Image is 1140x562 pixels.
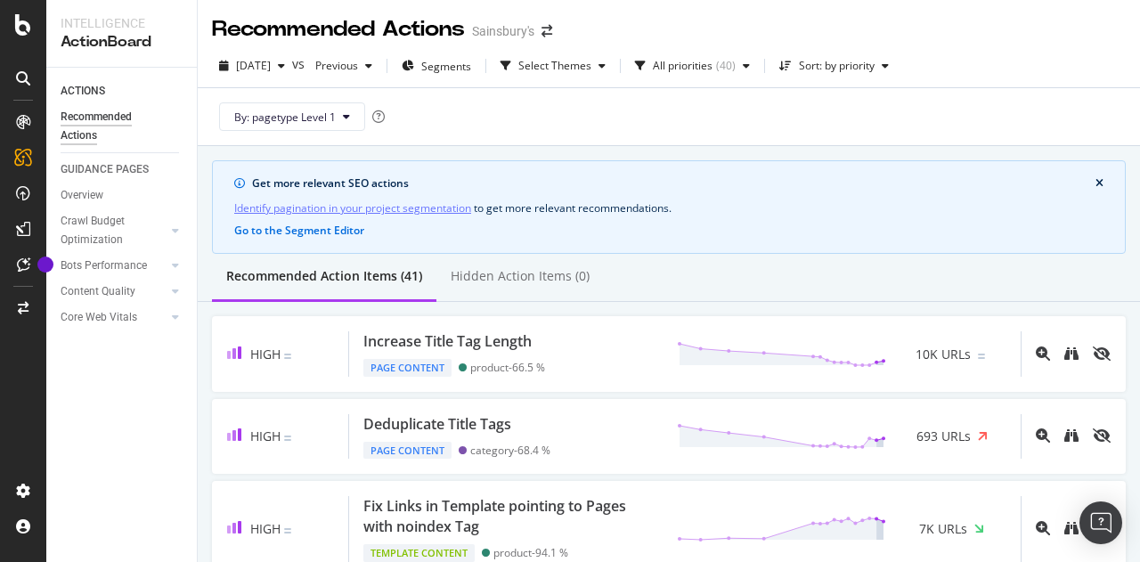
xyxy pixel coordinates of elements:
div: Page Content [363,442,452,460]
a: Overview [61,186,184,205]
div: binoculars [1064,346,1079,361]
button: Sort: by priority [772,52,896,80]
div: Recommended Actions [212,14,465,45]
a: Identify pagination in your project segmentation [234,199,471,217]
a: Content Quality [61,282,167,301]
button: Select Themes [493,52,613,80]
div: product - 66.5 % [470,361,545,374]
div: binoculars [1064,521,1079,535]
a: ACTIONS [61,82,184,101]
img: Equal [284,528,291,533]
button: By: pagetype Level 1 [219,102,365,131]
div: ( 40 ) [716,61,736,71]
div: ACTIONS [61,82,105,101]
button: Go to the Segment Editor [234,224,364,237]
div: Hidden Action Items (0) [451,267,590,285]
img: Equal [978,354,985,359]
button: Previous [308,52,379,80]
img: Equal [284,354,291,359]
div: Overview [61,186,103,205]
div: category - 68.4 % [470,444,550,457]
div: magnifying-glass-plus [1036,521,1050,535]
div: Bots Performance [61,257,147,275]
a: binoculars [1064,520,1079,537]
a: binoculars [1064,346,1079,362]
span: 2025 Oct. 6th [236,58,271,73]
div: magnifying-glass-plus [1036,346,1050,361]
button: close banner [1091,174,1108,193]
div: Sort: by priority [799,61,875,71]
span: Segments [421,59,471,74]
div: Tooltip anchor [37,257,53,273]
div: product - 94.1 % [493,546,568,559]
div: Intelligence [61,14,183,32]
span: High [250,520,281,537]
span: Previous [308,58,358,73]
div: Template Content [363,544,475,562]
button: Segments [395,52,478,80]
div: ActionBoard [61,32,183,53]
div: Fix Links in Template pointing to Pages with noindex Tag [363,496,655,537]
div: Get more relevant SEO actions [252,175,1095,191]
div: to get more relevant recommendations . [234,199,1103,217]
button: [DATE] [212,52,292,80]
div: Crawl Budget Optimization [61,212,154,249]
span: 7K URLs [919,520,967,538]
div: Increase Title Tag Length [363,331,532,352]
div: Open Intercom Messenger [1079,501,1122,544]
div: arrow-right-arrow-left [541,25,552,37]
div: All priorities [653,61,712,71]
span: 693 URLs [916,428,971,445]
a: Core Web Vitals [61,308,167,327]
span: 10K URLs [916,346,971,363]
img: Equal [284,436,291,441]
div: Select Themes [518,61,591,71]
div: Deduplicate Title Tags [363,414,511,435]
span: vs [292,55,308,73]
div: Page Content [363,359,452,377]
a: Crawl Budget Optimization [61,212,167,249]
div: info banner [212,160,1126,254]
div: binoculars [1064,428,1079,443]
button: All priorities(40) [628,52,757,80]
a: Recommended Actions [61,108,184,145]
span: By: pagetype Level 1 [234,110,336,125]
span: High [250,428,281,444]
div: Sainsbury's [472,22,534,40]
div: Recommended Actions [61,108,167,145]
div: Recommended Action Items (41) [226,267,422,285]
a: Bots Performance [61,257,167,275]
a: binoculars [1064,428,1079,444]
div: Core Web Vitals [61,308,137,327]
div: GUIDANCE PAGES [61,160,149,179]
span: High [250,346,281,362]
div: magnifying-glass-plus [1036,428,1050,443]
a: GUIDANCE PAGES [61,160,184,179]
div: Content Quality [61,282,135,301]
div: eye-slash [1093,346,1111,361]
div: eye-slash [1093,428,1111,443]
